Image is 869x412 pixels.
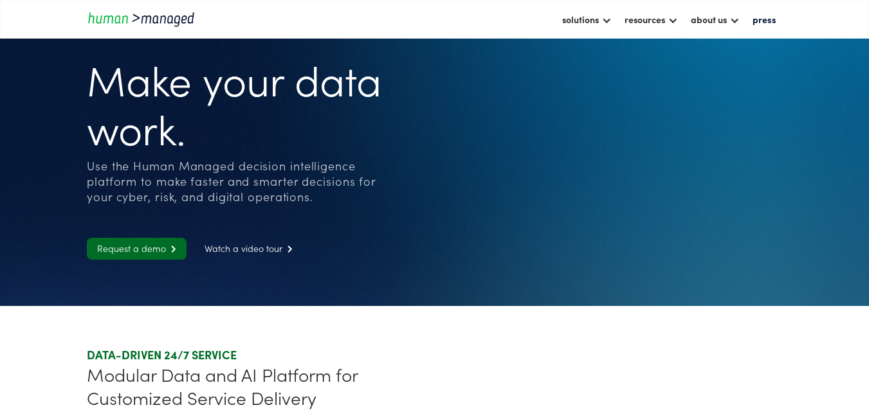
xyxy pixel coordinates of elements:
div: solutions [562,12,599,27]
div: solutions [556,8,618,30]
a: Request a demo [87,238,187,260]
h1: Make your data work. [87,54,386,152]
div: about us [684,8,746,30]
div: resources [625,12,665,27]
a: Watch a video tour [194,238,303,260]
div: about us [691,12,727,27]
div: resources [618,8,684,30]
div: Modular Data and AI Platform for Customized Service Delivery [87,363,429,409]
a: home [87,10,203,28]
div: DATA-DRIVEN 24/7 SERVICE [87,347,429,363]
div: Use the Human Managed decision intelligence platform to make faster and smarter decisions for you... [87,158,386,204]
span:  [282,245,293,253]
span:  [166,245,176,253]
a: press [746,8,782,30]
